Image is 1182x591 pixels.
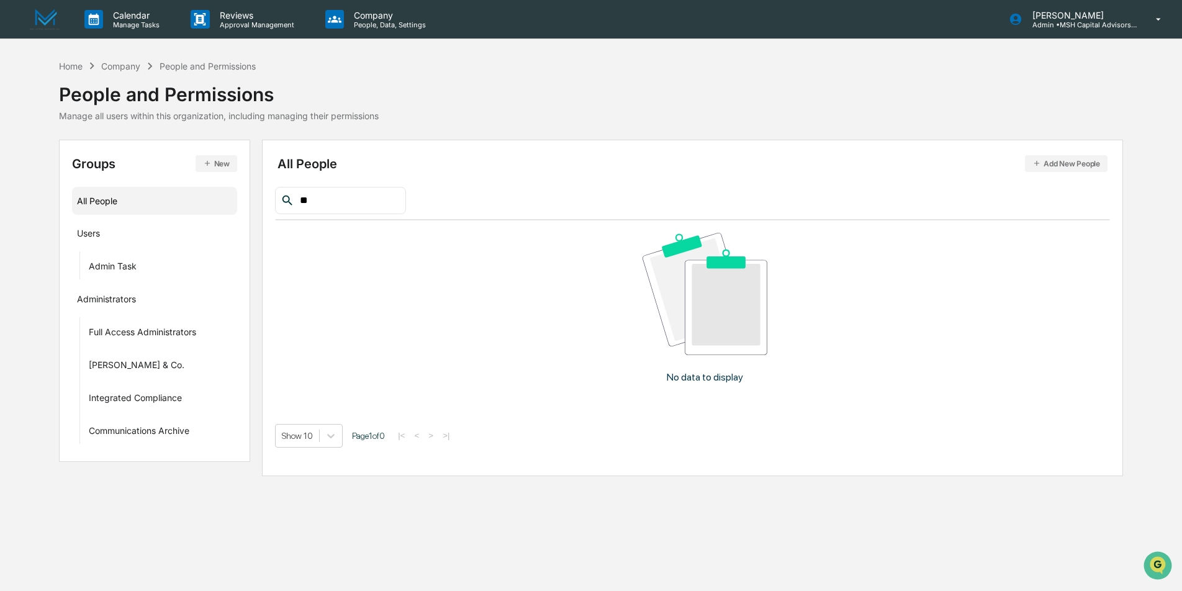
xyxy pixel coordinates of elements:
[103,20,166,29] p: Manage Tasks
[89,425,189,440] div: Communications Archive
[394,430,408,441] button: |<
[1022,20,1138,29] p: Admin • MSH Capital Advisors LLC - RIA
[210,20,300,29] p: Approval Management
[77,228,100,243] div: Users
[12,181,22,191] div: 🔎
[12,95,35,117] img: 1746055101610-c473b297-6a78-478c-a979-82029cc54cd1
[439,430,453,441] button: >|
[210,10,300,20] p: Reviews
[12,26,226,46] p: How can we help?
[643,233,768,355] img: No data
[211,99,226,114] button: Start new chat
[7,175,83,197] a: 🔎Data Lookup
[77,294,136,309] div: Administrators
[72,155,237,172] div: Groups
[425,430,437,441] button: >
[88,210,150,220] a: Powered byPylon
[89,359,184,374] div: [PERSON_NAME] & Co.
[103,10,166,20] p: Calendar
[344,20,432,29] p: People, Data, Settings
[25,156,80,169] span: Preclearance
[30,9,60,30] img: logo
[90,158,100,168] div: 🗄️
[196,155,237,172] button: New
[12,158,22,168] div: 🖐️
[42,95,204,107] div: Start new chat
[42,107,157,117] div: We're available if you need us!
[352,431,385,441] span: Page 1 of 0
[7,151,85,174] a: 🖐️Preclearance
[59,111,379,121] div: Manage all users within this organization, including managing their permissions
[89,327,196,341] div: Full Access Administrators
[89,261,137,276] div: Admin Task
[85,151,159,174] a: 🗄️Attestations
[344,10,432,20] p: Company
[59,61,83,71] div: Home
[25,180,78,192] span: Data Lookup
[667,371,743,383] p: No data to display
[101,61,140,71] div: Company
[277,155,1108,172] div: All People
[59,73,379,106] div: People and Permissions
[1142,550,1176,584] iframe: Open customer support
[1022,10,1138,20] p: [PERSON_NAME]
[160,61,256,71] div: People and Permissions
[102,156,154,169] span: Attestations
[89,392,182,407] div: Integrated Compliance
[77,191,232,211] div: All People
[1025,155,1108,172] button: Add New People
[124,210,150,220] span: Pylon
[411,430,423,441] button: <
